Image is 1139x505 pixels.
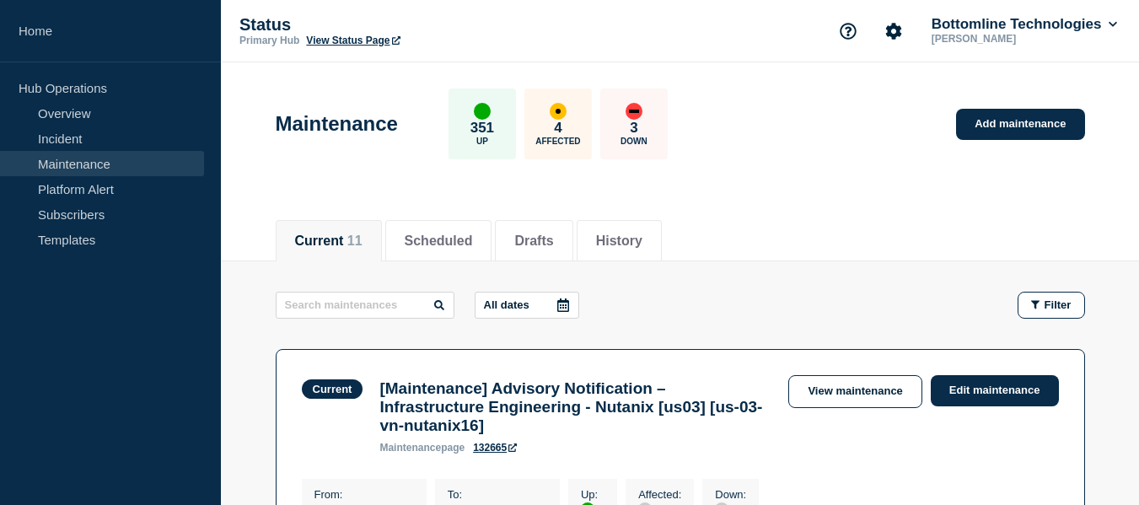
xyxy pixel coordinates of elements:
[1018,292,1085,319] button: Filter
[473,442,517,454] a: 132665
[313,383,352,395] div: Current
[314,488,414,501] p: From :
[1045,298,1072,311] span: Filter
[347,234,363,248] span: 11
[276,292,454,319] input: Search maintenances
[276,112,398,136] h1: Maintenance
[379,442,441,454] span: maintenance
[626,103,642,120] div: down
[514,234,553,249] button: Drafts
[476,137,488,146] p: Up
[621,137,647,146] p: Down
[928,33,1104,45] p: [PERSON_NAME]
[715,488,746,501] p: Down :
[405,234,473,249] button: Scheduled
[876,13,911,49] button: Account settings
[379,442,465,454] p: page
[581,488,604,501] p: Up :
[239,15,577,35] p: Status
[788,375,921,408] a: View maintenance
[554,120,561,137] p: 4
[956,109,1084,140] a: Add maintenance
[295,234,363,249] button: Current 11
[928,16,1120,33] button: Bottomline Technologies
[484,298,529,311] p: All dates
[931,375,1059,406] a: Edit maintenance
[306,35,400,46] a: View Status Page
[535,137,580,146] p: Affected
[470,120,494,137] p: 351
[474,103,491,120] div: up
[596,234,642,249] button: History
[630,120,637,137] p: 3
[830,13,866,49] button: Support
[448,488,547,501] p: To :
[379,379,771,435] h3: [Maintenance] Advisory Notification – Infrastructure Engineering - Nutanix [us03] [us-03-vn-nutan...
[550,103,567,120] div: affected
[239,35,299,46] p: Primary Hub
[475,292,579,319] button: All dates
[638,488,681,501] p: Affected :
